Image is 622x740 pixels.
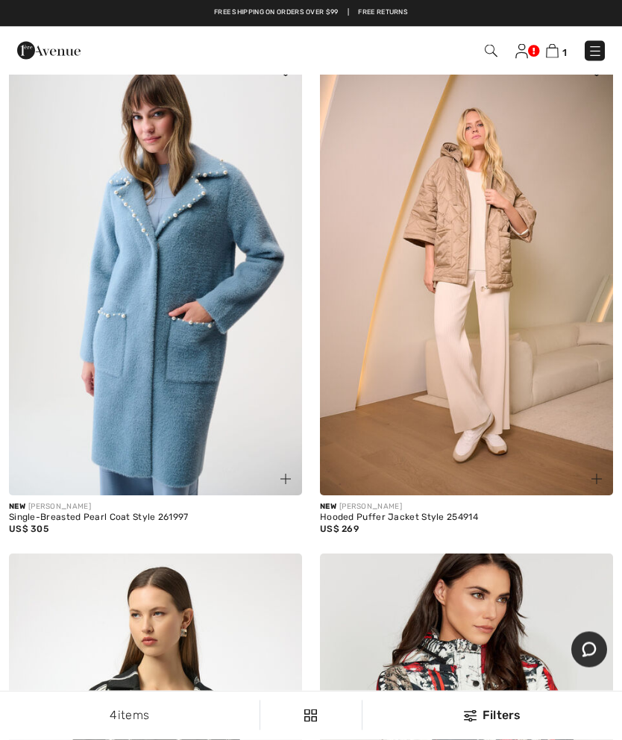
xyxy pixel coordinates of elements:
[17,43,81,57] a: 1ère Avenue
[9,56,302,496] img: Single-Breasted Pearl Coat Style 261997. Chambray
[17,36,81,66] img: 1ère Avenue
[562,47,567,58] span: 1
[358,7,408,18] a: Free Returns
[320,513,613,524] div: Hooded Puffer Jacket Style 254914
[320,503,336,512] span: New
[9,503,25,512] span: New
[110,708,117,722] span: 4
[515,44,528,59] img: My Info
[348,7,349,18] span: |
[9,513,302,524] div: Single-Breasted Pearl Coat Style 261997
[591,474,602,485] img: plus_v2.svg
[588,44,603,59] img: Menu
[571,632,607,669] iframe: Opens a widget where you can chat to one of our agents
[214,7,339,18] a: Free shipping on orders over $99
[546,44,559,58] img: Shopping Bag
[546,42,567,60] a: 1
[9,524,48,535] span: US$ 305
[371,706,613,724] div: Filters
[304,709,317,722] img: Filters
[320,56,613,496] img: Hooded Puffer Jacket Style 254914. Gold
[485,45,497,57] img: Search
[320,502,613,513] div: [PERSON_NAME]
[9,502,302,513] div: [PERSON_NAME]
[280,474,291,485] img: plus_v2.svg
[320,524,359,535] span: US$ 269
[464,710,477,722] img: Filters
